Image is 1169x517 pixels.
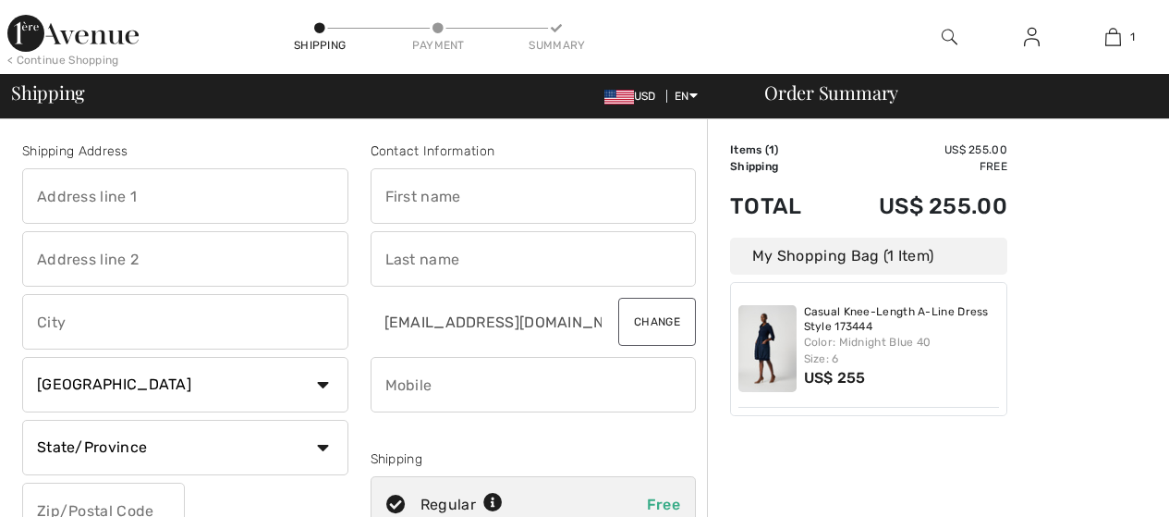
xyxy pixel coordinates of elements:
span: 1 [769,143,774,156]
button: Change [618,298,696,346]
div: Regular [420,494,503,516]
input: City [22,294,348,350]
a: Sign In [1009,26,1054,49]
input: Address line 1 [22,168,348,224]
td: US$ 255.00 [829,142,1007,158]
div: Contact Information [371,142,697,161]
div: Payment [410,37,466,54]
div: Summary [529,37,584,54]
span: Shipping [11,83,85,102]
td: US$ 255.00 [829,175,1007,238]
td: Shipping [730,158,829,175]
a: Casual Knee-Length A-Line Dress Style 173444 [804,305,1000,334]
td: Items ( ) [730,142,829,158]
span: Free [647,496,680,513]
img: 1ère Avenue [7,15,139,52]
span: US$ 255 [804,369,866,387]
td: Free [829,158,1007,175]
div: Shipping [371,449,697,469]
td: Total [730,175,829,238]
img: Casual Knee-Length A-Line Dress Style 173444 [738,305,797,392]
input: E-mail [371,294,604,350]
div: Shipping Address [22,142,348,161]
img: My Info [1024,26,1040,48]
div: < Continue Shopping [7,52,119,68]
span: 1 [1130,29,1135,45]
div: Color: Midnight Blue 40 Size: 6 [804,334,1000,367]
input: Mobile [371,357,697,412]
img: My Bag [1105,26,1121,48]
input: Address line 2 [22,231,348,287]
input: Last name [371,231,697,287]
a: 1 [1073,26,1153,48]
img: search the website [942,26,957,48]
img: US Dollar [604,90,634,105]
input: First name [371,168,697,224]
div: Shipping [292,37,347,54]
div: Order Summary [742,83,1158,102]
div: My Shopping Bag (1 Item) [730,238,1007,275]
span: EN [675,90,698,103]
span: USD [604,90,664,103]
